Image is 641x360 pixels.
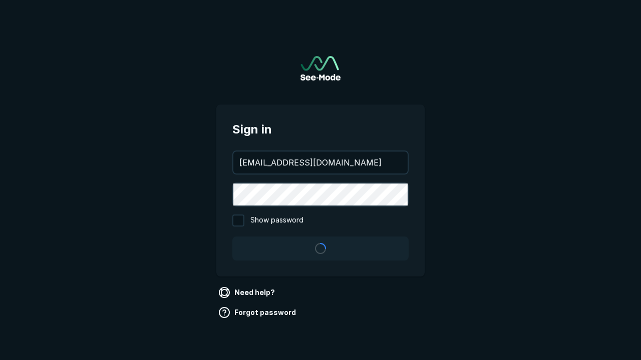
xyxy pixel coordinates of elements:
a: Need help? [216,284,279,300]
a: Forgot password [216,304,300,320]
img: See-Mode Logo [300,56,341,80]
span: Show password [250,214,303,226]
a: Go to sign in [300,56,341,80]
input: your@email.com [233,151,408,173]
span: Sign in [232,120,409,138]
